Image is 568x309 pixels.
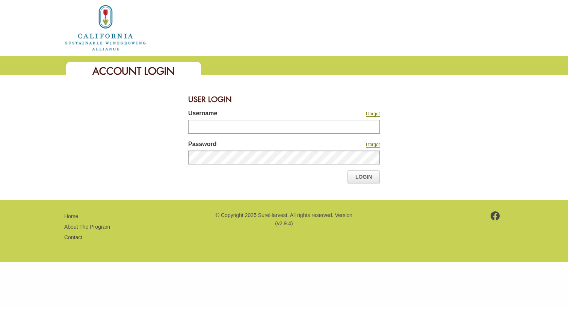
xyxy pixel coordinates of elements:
[64,224,110,230] a: About The Program
[92,65,175,78] span: Account Login
[188,140,312,151] label: Password
[366,142,380,148] a: I forgot
[64,234,82,240] a: Contact
[64,24,147,30] a: Home
[491,211,500,220] img: footer-facebook.png
[366,111,380,117] a: I forgot
[188,90,380,109] div: User Login
[64,213,78,219] a: Home
[215,211,353,228] p: © Copyright 2025 SureHarvest. All rights reserved. Version (v2.9.4)
[347,170,380,183] a: Login
[64,4,147,52] img: logo_cswa2x.png
[188,109,312,120] label: Username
